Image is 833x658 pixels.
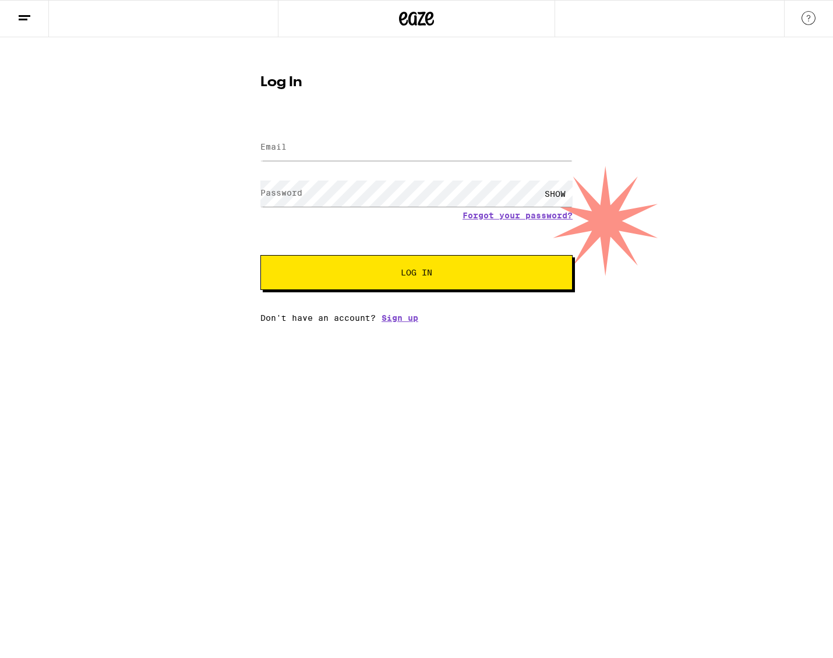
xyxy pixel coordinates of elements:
div: SHOW [538,181,573,207]
input: Email [260,135,573,161]
a: Forgot your password? [463,211,573,220]
label: Email [260,142,287,151]
label: Password [260,188,302,197]
span: Log In [401,268,432,277]
button: Log In [260,255,573,290]
h1: Log In [260,76,573,90]
div: Don't have an account? [260,313,573,323]
a: Sign up [382,313,418,323]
